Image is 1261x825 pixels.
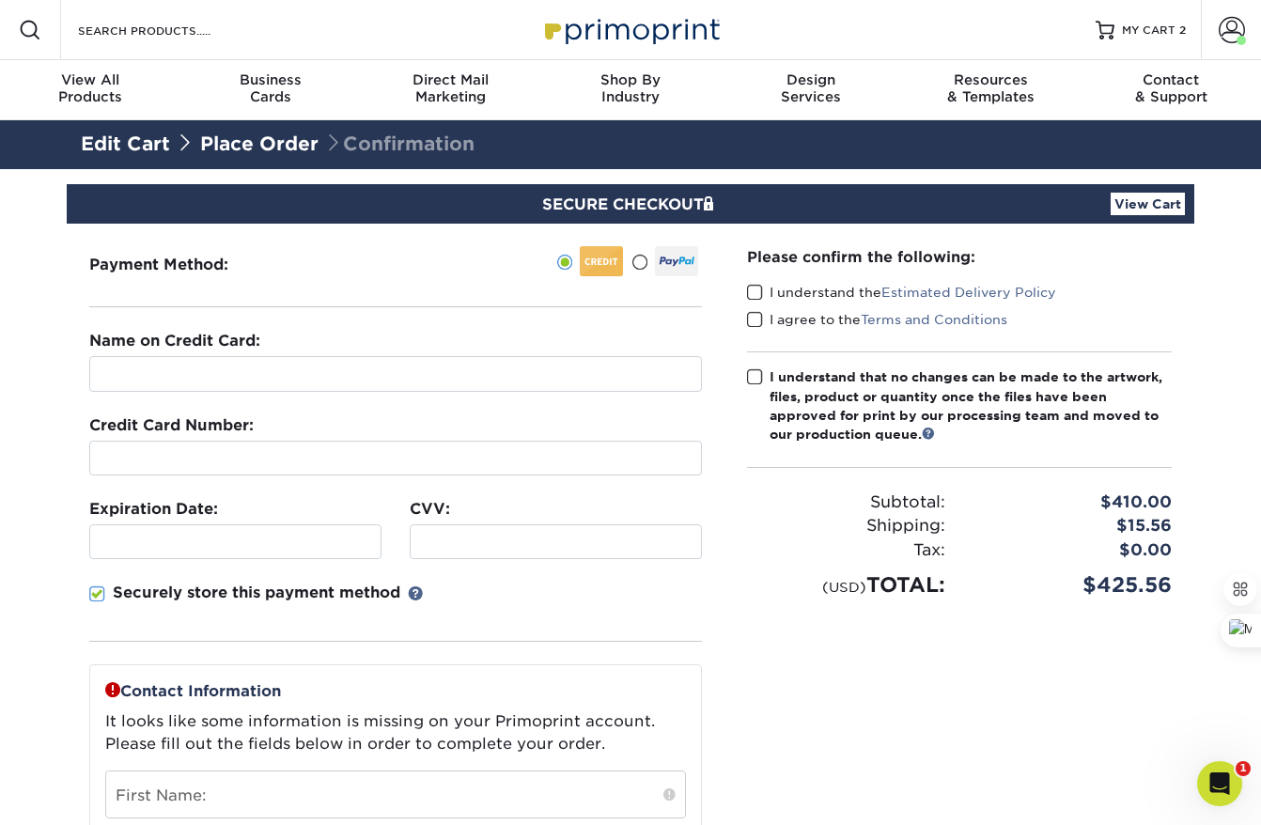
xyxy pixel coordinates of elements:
label: Name on Credit Card: [89,330,260,352]
h3: Payment Method: [89,256,274,273]
p: Contact Information [105,680,686,703]
div: Tax: [733,538,959,563]
div: & Support [1081,71,1261,105]
span: 1 [1236,761,1251,776]
div: Industry [540,71,721,105]
span: SECURE CHECKOUT [542,195,719,213]
label: I understand the [747,283,1056,302]
label: Expiration Date: [89,498,218,521]
a: BusinessCards [180,60,361,120]
div: Services [721,71,901,105]
div: $0.00 [959,538,1186,563]
a: Shop ByIndustry [540,60,721,120]
div: Shipping: [733,514,959,538]
a: View Cart [1111,193,1185,215]
div: Marketing [360,71,540,105]
a: Direct MailMarketing [360,60,540,120]
input: First & Last Name [89,356,702,392]
a: Terms and Conditions [861,312,1007,327]
div: $410.00 [959,490,1186,515]
div: TOTAL: [733,569,959,600]
span: Shop By [540,71,721,88]
a: Estimated Delivery Policy [881,285,1056,300]
div: Please confirm the following: [747,246,1172,268]
span: Business [180,71,361,88]
span: Direct Mail [360,71,540,88]
a: DesignServices [721,60,901,120]
span: 2 [1179,23,1186,37]
label: I agree to the [747,310,1007,329]
input: SEARCH PRODUCTS..... [76,19,259,41]
span: MY CART [1122,23,1175,39]
p: Securely store this payment method [113,582,400,604]
div: & Templates [901,71,1082,105]
div: $15.56 [959,514,1186,538]
iframe: Intercom live chat [1197,761,1242,806]
img: Primoprint [537,9,724,50]
iframe: Secure card number input frame [98,449,693,467]
div: $425.56 [959,569,1186,600]
iframe: Secure expiration date input frame [98,533,373,551]
span: Design [721,71,901,88]
a: Place Order [200,132,319,155]
label: CVV: [410,498,450,521]
iframe: Secure CVC input frame [418,533,693,551]
span: Confirmation [324,132,475,155]
small: (USD) [822,579,866,595]
p: It looks like some information is missing on your Primoprint account. Please fill out the fields ... [105,710,686,755]
div: I understand that no changes can be made to the artwork, files, product or quantity once the file... [770,367,1172,444]
label: Credit Card Number: [89,414,254,437]
div: Subtotal: [733,490,959,515]
a: Edit Cart [81,132,170,155]
span: Contact [1081,71,1261,88]
span: Resources [901,71,1082,88]
a: Contact& Support [1081,60,1261,120]
div: Cards [180,71,361,105]
a: Resources& Templates [901,60,1082,120]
